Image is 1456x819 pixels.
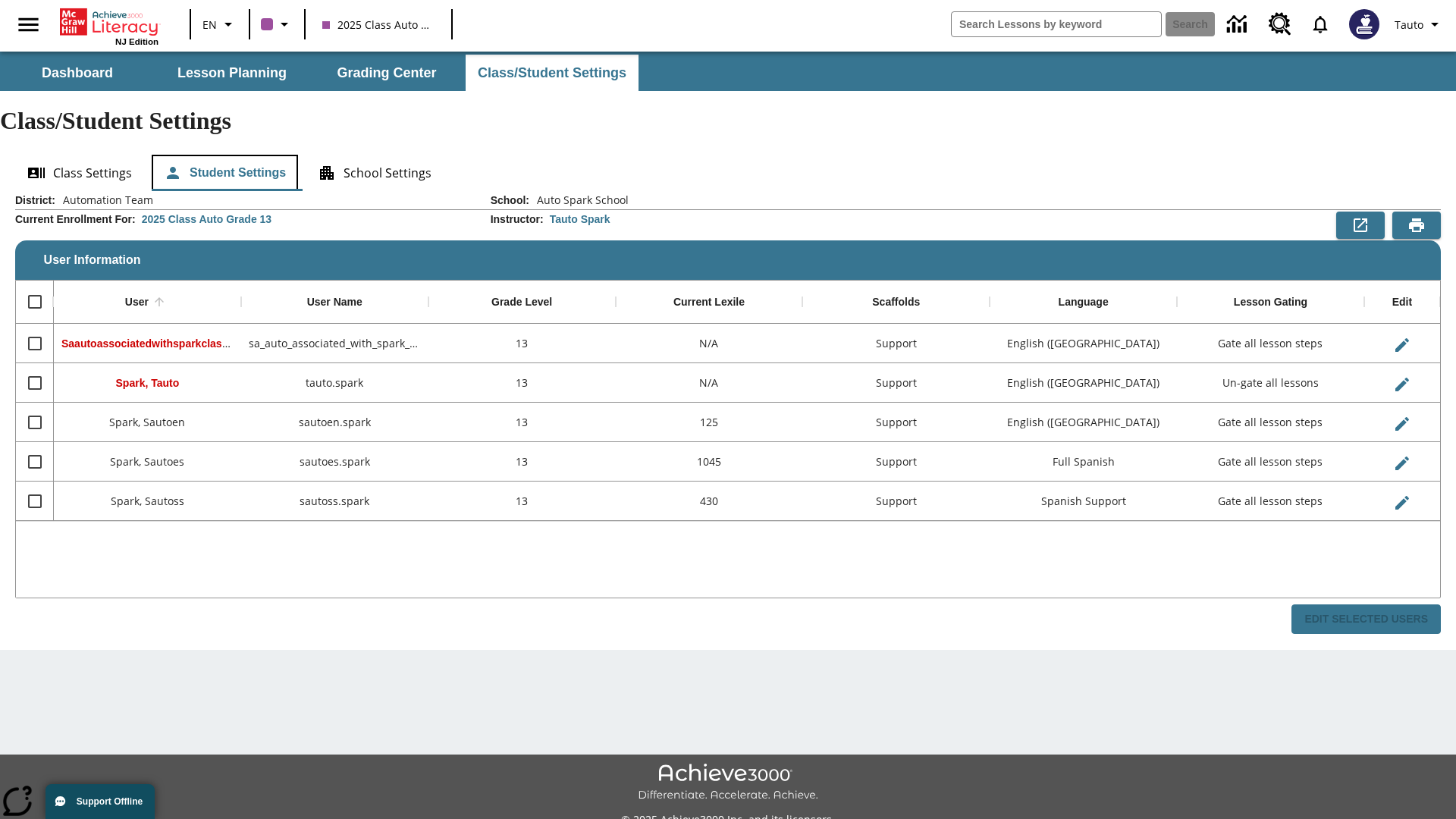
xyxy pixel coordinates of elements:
div: N/A [616,363,803,403]
div: sa_auto_associated_with_spark_classes [241,324,428,363]
div: Gate all lesson steps [1177,442,1364,482]
div: Spanish Support [990,482,1177,521]
h2: Instructor : [491,213,544,226]
span: Support Offline [77,796,143,807]
div: User [125,296,149,309]
div: 13 [428,442,616,482]
span: User Information [44,253,141,267]
button: Class color is purple. Change class color [255,11,300,38]
input: search field [952,12,1161,36]
div: sautoes.spark [241,442,428,482]
button: Dashboard [2,55,153,91]
div: Class/Student Settings [15,155,1441,191]
h2: District : [15,194,55,207]
a: Notifications [1301,5,1340,44]
span: Tauto [1395,17,1423,33]
button: Profile/Settings [1389,11,1450,38]
div: Home [60,5,158,46]
button: School Settings [306,155,444,191]
div: Language [1059,296,1109,309]
a: Home [60,7,158,37]
div: Edit [1392,296,1412,309]
a: Resource Center, Will open in new tab [1260,4,1301,45]
a: Data Center [1218,4,1260,45]
button: Support Offline [45,784,155,819]
button: Open side menu [6,2,51,47]
span: Spark, Sautoss [111,494,184,508]
div: Support [802,403,990,442]
button: Class/Student Settings [466,55,639,91]
div: User Information [15,193,1441,635]
div: Gate all lesson steps [1177,403,1364,442]
span: Automation Team [55,193,153,208]
div: Gate all lesson steps [1177,482,1364,521]
div: 125 [616,403,803,442]
button: Lesson Planning [156,55,308,91]
img: Achieve3000 Differentiate Accelerate Achieve [638,764,818,802]
button: Edit User [1387,369,1417,400]
button: Student Settings [152,155,298,191]
button: Edit User [1387,409,1417,439]
div: Lesson Gating [1234,296,1307,309]
div: N/A [616,324,803,363]
span: Spark, Sautoes [110,454,184,469]
span: Auto Spark School [529,193,629,208]
div: 430 [616,482,803,521]
span: 2025 Class Auto Grade 13 [322,17,435,33]
img: Avatar [1349,9,1379,39]
div: 13 [428,363,616,403]
div: Current Lexile [673,296,745,309]
button: Edit User [1387,488,1417,518]
button: Edit User [1387,448,1417,479]
span: Saautoassociatedwithsparkclass, Saautoassociatedwithsparkclass [61,336,400,350]
div: sautoss.spark [241,482,428,521]
div: 2025 Class Auto Grade 13 [142,212,271,227]
div: Grade Level [491,296,552,309]
div: Un-gate all lessons [1177,363,1364,403]
div: 13 [428,482,616,521]
div: Gate all lesson steps [1177,324,1364,363]
button: Select a new avatar [1340,5,1389,44]
div: Tauto Spark [550,212,610,227]
span: NJ Edition [115,37,158,46]
div: English (US) [990,403,1177,442]
div: Support [802,324,990,363]
button: Print Preview [1392,212,1441,239]
button: Grading Center [311,55,463,91]
div: 13 [428,324,616,363]
div: Support [802,363,990,403]
div: tauto.spark [241,363,428,403]
button: Edit User [1387,330,1417,360]
button: Class Settings [15,155,144,191]
div: English (US) [990,324,1177,363]
h2: Current Enrollment For : [15,213,136,226]
div: 1045 [616,442,803,482]
div: Support [802,482,990,521]
h2: School : [491,194,529,207]
div: English (US) [990,363,1177,403]
button: Language: EN, Select a language [196,11,244,38]
span: Spark, Tauto [116,377,180,389]
span: EN [202,17,217,33]
div: Scaffolds [872,296,920,309]
div: Support [802,442,990,482]
div: Full Spanish [990,442,1177,482]
button: Export to CSV [1336,212,1385,239]
div: sautoen.spark [241,403,428,442]
div: 13 [428,403,616,442]
div: User Name [307,296,362,309]
span: Spark, Sautoen [109,415,185,429]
